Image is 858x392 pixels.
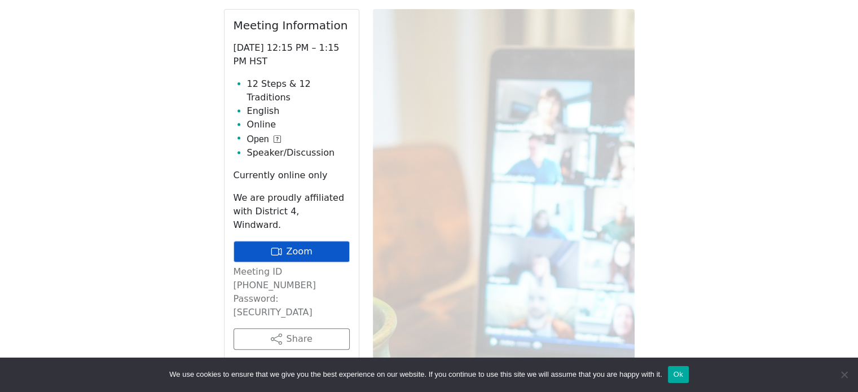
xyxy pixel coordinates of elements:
[234,41,350,68] p: [DATE] 12:15 PM – 1:15 PM HST
[247,133,269,146] span: Open
[169,369,662,380] span: We use cookies to ensure that we give you the best experience on our website. If you continue to ...
[247,104,350,118] li: English
[234,328,350,350] button: Share
[234,191,350,232] p: We are proudly affiliated with District 4, Windward.
[247,146,350,160] li: Speaker/Discussion
[234,169,350,182] p: Currently online only
[234,265,350,319] p: Meeting ID [PHONE_NUMBER] Password: [SECURITY_DATA]
[838,369,850,380] span: No
[234,19,350,32] h2: Meeting Information
[247,77,350,104] li: 12 Steps & 12 Traditions
[247,118,350,131] li: Online
[668,366,689,383] button: Ok
[234,241,350,262] a: Zoom
[247,133,281,146] button: Open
